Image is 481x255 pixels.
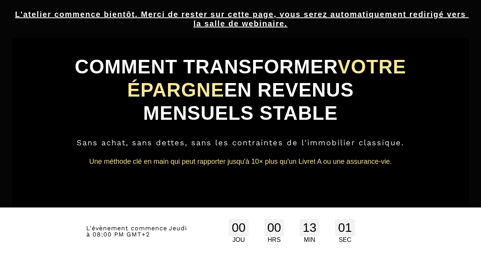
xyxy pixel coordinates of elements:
span: Sans achat, sans dettes, sans les contraintes de l'immobilier classique. [77,138,404,147]
div: 01 [335,219,355,236]
div: HRS [264,236,284,243]
u: L'atelier commence bientôt. Merci de rester sur cette page, vous serez automatiquement redirigé v... [15,10,469,28]
div: MIN [300,236,320,243]
span: L'évènement commence [86,224,167,232]
span: Une méthode clé en main qui peut rapporter jusqu'à 10× plus qu'un Livret A ou une assurance-vie. [89,158,392,165]
div: JOU [229,236,249,243]
div: 00 [264,219,284,236]
div: SEC [335,236,355,243]
div: 00 [229,219,249,236]
div: 13 [300,219,320,236]
h1: COMMENT TRANSFORMER EN REVENUS MENSUELS STABLE [74,51,407,129]
span: Jeudi à 08:00 PM GMT+2 [86,224,187,238]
